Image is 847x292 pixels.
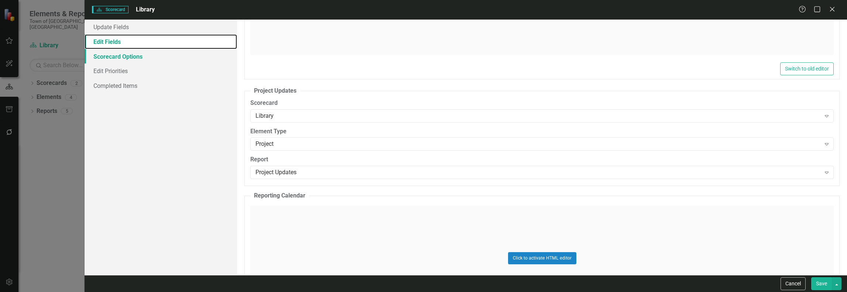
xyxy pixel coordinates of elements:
button: Switch to old editor [780,62,834,75]
a: Scorecard Options [85,49,237,64]
span: Library [136,6,155,13]
label: Scorecard [250,99,834,107]
span: Scorecard [92,6,128,13]
button: Save [811,277,832,290]
a: Edit Fields [85,34,237,49]
button: Click to activate HTML editor [508,252,576,264]
label: Element Type [250,127,834,136]
legend: Reporting Calendar [250,192,309,200]
a: Completed Items [85,78,237,93]
label: Report [250,155,834,164]
legend: Project Updates [250,87,300,95]
button: Cancel [781,277,806,290]
div: Library [256,111,820,120]
a: Update Fields [85,20,237,34]
div: Project [256,140,820,148]
a: Edit Priorities [85,63,237,78]
div: Project Updates [256,168,820,177]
